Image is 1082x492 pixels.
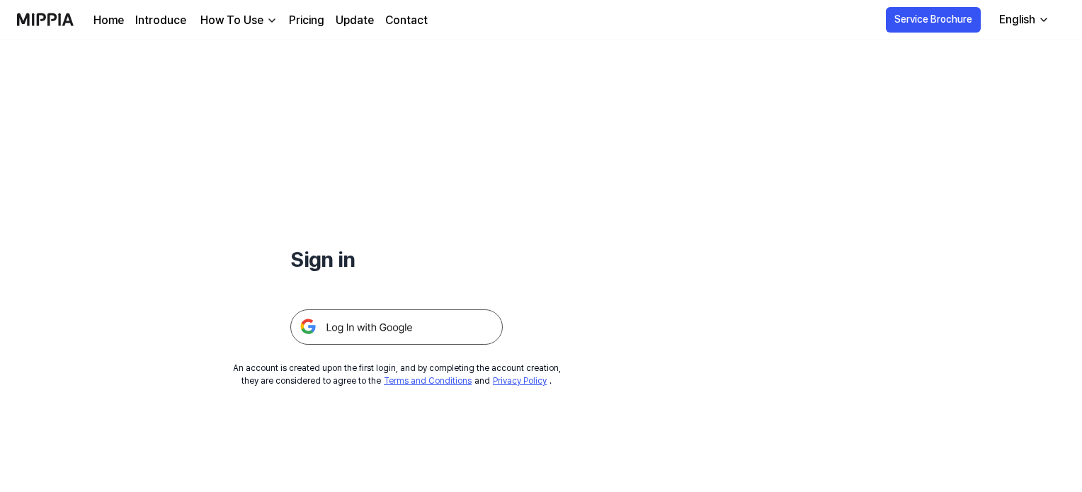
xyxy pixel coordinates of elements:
a: Home [93,12,124,29]
button: English [988,6,1058,34]
a: Contact [385,12,428,29]
div: English [996,11,1038,28]
button: How To Use [198,12,278,29]
h1: Sign in [290,244,503,275]
a: Introduce [135,12,186,29]
button: Service Brochure [886,7,981,33]
a: Update [336,12,374,29]
div: How To Use [198,12,266,29]
div: An account is created upon the first login, and by completing the account creation, they are cons... [233,362,561,387]
a: Terms and Conditions [384,376,472,386]
img: 구글 로그인 버튼 [290,309,503,345]
a: Privacy Policy [493,376,547,386]
a: Pricing [289,12,324,29]
img: down [266,15,278,26]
